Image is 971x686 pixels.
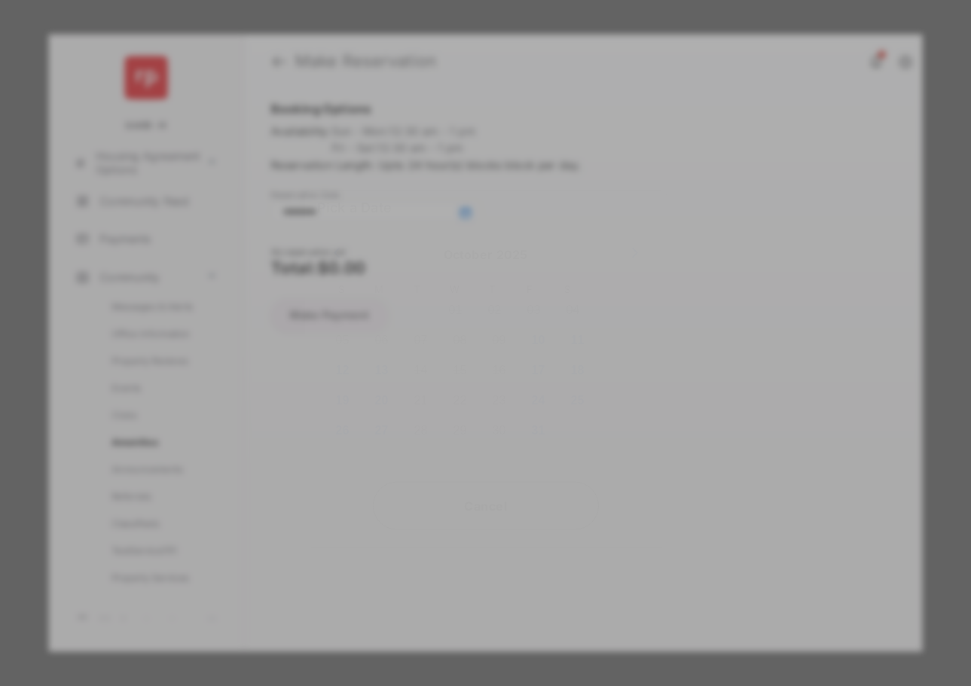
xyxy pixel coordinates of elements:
[441,386,480,416] button: 0022 October 295th 2025
[558,386,597,416] button: 0025 October 298th 2025
[362,325,402,355] button: 0006 October 279th 2025
[519,355,558,386] button: 0017 October 290th 2025
[515,295,554,325] button: 0003 October 276th 2025
[402,386,441,416] button: 0021 October 294th 2025
[323,283,361,295] span: S
[474,283,511,295] span: T
[436,283,474,295] span: W
[511,283,549,295] span: F
[519,325,558,355] button: 0010 October 283rd 2025
[480,416,519,446] button: 0030 October 303rd 2025
[402,416,441,446] button: 0028 October 301st 2025
[362,355,402,386] button: 0013 October 286th 2025
[436,295,475,325] button: 0001 October 274th 2025
[362,416,402,446] button: 0027 October 300th 2025
[519,386,558,416] button: 0024 October 297th 2025
[554,295,593,325] button: 0004 October 277th 2025
[373,482,599,530] button: Cancel
[402,355,441,386] button: 0014 October 287th 2025
[558,325,597,355] button: 0011 October 284th 2025
[323,416,362,446] button: 0026 October 299th 2025
[475,295,515,325] button: 0002 October 275th 2025
[480,325,519,355] button: 0009 October 282nd 2025
[441,355,480,386] button: 0015 October 288th 2025
[480,355,519,386] button: 0016 October 289th 2025
[398,283,436,295] span: T
[441,325,480,355] button: 0008 October 281st 2025
[558,355,597,386] button: 0018 October 291st 2025
[480,386,519,416] button: 0023 October 296th 2025
[323,386,362,416] button: 0019 October 292nd 2025
[402,325,441,355] button: 0007 October 280th 2025
[361,283,398,295] span: M
[519,416,558,446] button: 0031 October 304th 2025
[305,191,667,225] h6: Pick a Date
[323,355,362,386] button: 0012 October 285th 2025
[362,386,402,416] button: 0020 October 293rd 2025
[323,325,362,355] button: 0005 October 278th 2025
[549,283,587,295] span: S
[323,243,649,470] div: Calendar day picker
[444,246,528,261] h4: October 2025
[323,243,350,265] button: Previous month
[441,416,480,446] button: 0029 October 302nd 2025
[621,243,649,265] button: Next month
